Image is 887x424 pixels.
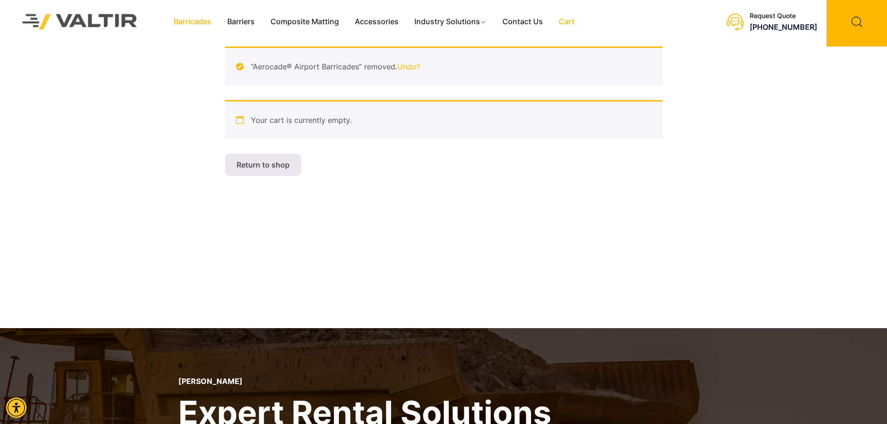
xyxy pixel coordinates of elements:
[178,377,551,386] p: [PERSON_NAME]
[494,15,551,29] a: Contact Us
[6,397,27,418] div: Accessibility Menu
[10,2,149,41] img: Valtir Rentals
[406,15,494,29] a: Industry Solutions
[397,62,420,71] a: Undo?
[347,15,406,29] a: Accessories
[219,15,263,29] a: Barriers
[166,15,219,29] a: Barricades
[225,47,663,85] div: “Aerocade® Airport Barricades” removed.
[551,15,582,29] a: Cart
[263,15,347,29] a: Composite Matting
[225,100,663,139] div: Your cart is currently empty.
[750,22,817,32] a: call (888) 496-3625
[750,12,817,20] div: Request Quote
[225,154,301,176] a: Return to shop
